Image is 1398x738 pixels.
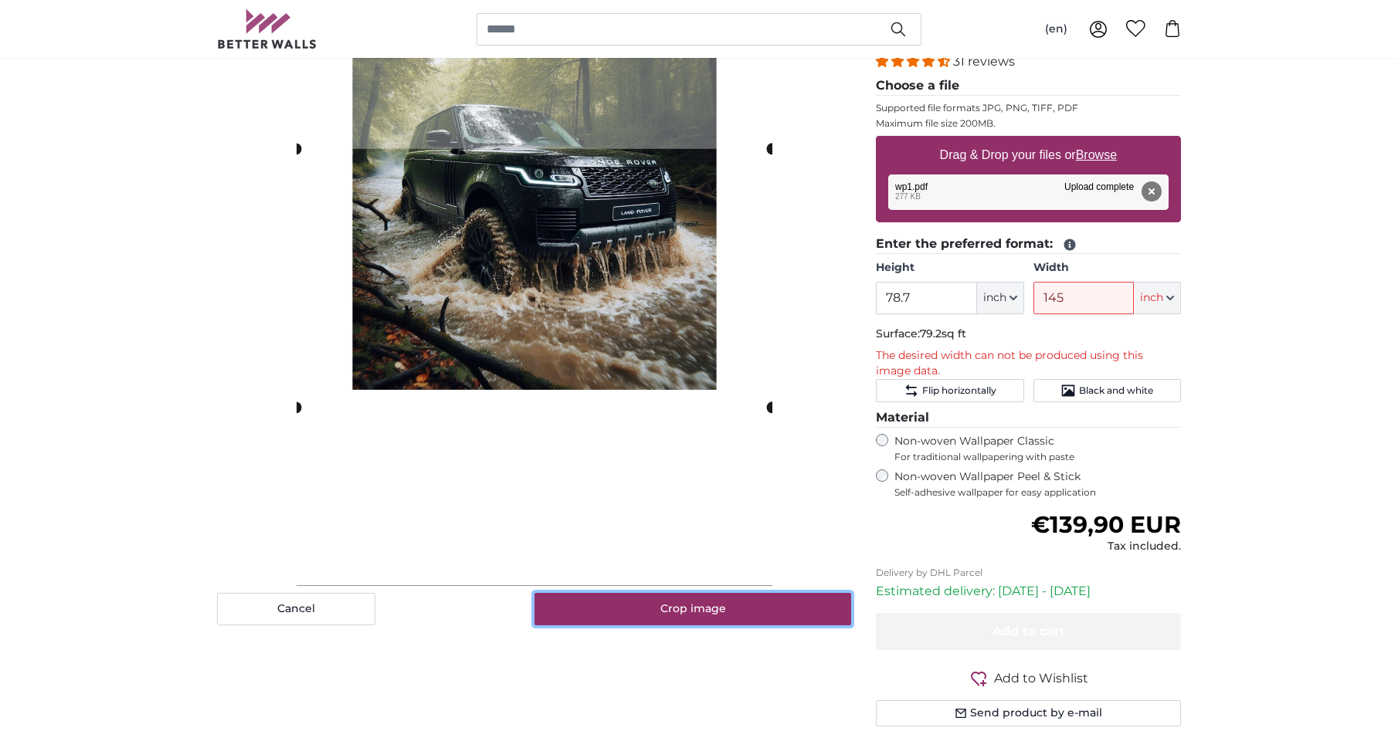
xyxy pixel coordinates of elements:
p: Maximum file size 200MB. [876,117,1181,130]
button: (en) [1033,15,1080,43]
div: Tax included. [1031,539,1181,554]
button: inch [1134,282,1181,314]
button: Crop image [534,593,852,625]
span: Self-adhesive wallpaper for easy application [894,486,1181,499]
button: Send product by e-mail [876,700,1181,726]
img: Betterwalls [217,9,317,49]
legend: Enter the preferred format: [876,235,1181,254]
span: For traditional wallpapering with paste [894,451,1181,463]
label: Non-woven Wallpaper Classic [894,434,1181,463]
span: inch [983,290,1006,306]
button: Cancel [217,593,375,625]
span: €139,90 EUR [1031,510,1181,539]
p: The desired width can not be produced using this image data. [876,348,1181,379]
p: Estimated delivery: [DATE] - [DATE] [876,582,1181,601]
button: Black and white [1033,379,1181,402]
span: 31 reviews [953,54,1015,69]
label: Width [1033,260,1181,276]
span: Flip horizontally [922,384,996,397]
span: 4.32 stars [876,54,953,69]
span: Add to cart [993,624,1065,638]
span: 79.2sq ft [920,327,966,340]
p: Surface: [876,327,1181,342]
p: Supported file formats JPG, PNG, TIFF, PDF [876,102,1181,114]
p: Delivery by DHL Parcel [876,567,1181,579]
button: Add to cart [876,613,1181,650]
span: Add to Wishlist [994,669,1088,688]
legend: Material [876,408,1181,428]
button: inch [977,282,1024,314]
legend: Choose a file [876,76,1181,96]
label: Non-woven Wallpaper Peel & Stick [894,469,1181,499]
u: Browse [1076,148,1117,161]
button: Add to Wishlist [876,669,1181,688]
label: Height [876,260,1023,276]
label: Drag & Drop your files or [934,140,1123,171]
button: Flip horizontally [876,379,1023,402]
span: Black and white [1079,384,1153,397]
span: inch [1140,290,1163,306]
